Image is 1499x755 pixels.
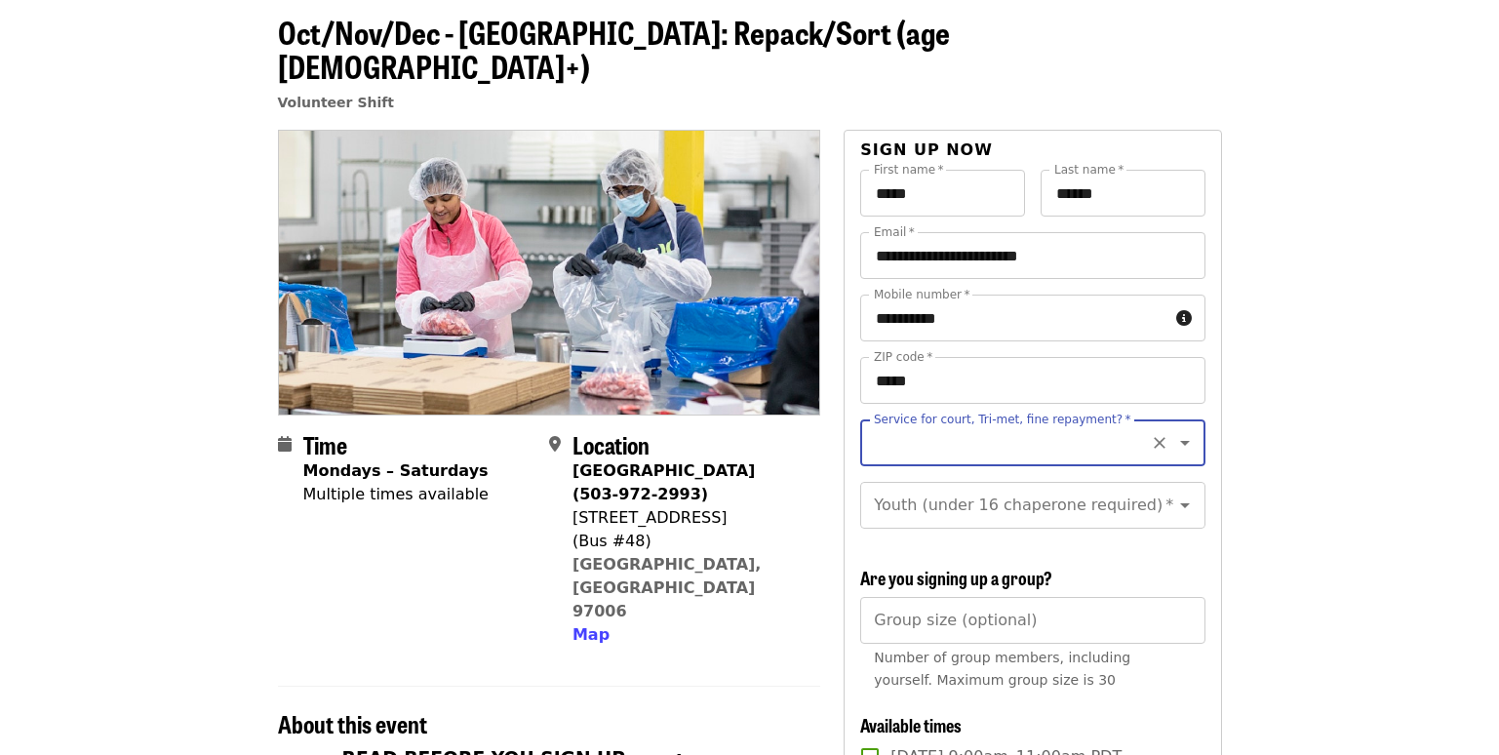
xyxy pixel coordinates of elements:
[874,414,1131,425] label: Service for court, Tri-met, fine repayment?
[1146,429,1173,457] button: Clear
[279,131,820,414] img: Oct/Nov/Dec - Beaverton: Repack/Sort (age 10+) organized by Oregon Food Bank
[874,289,969,300] label: Mobile number
[1171,492,1199,519] button: Open
[278,435,292,454] i: calendar icon
[860,295,1167,341] input: Mobile number
[860,170,1025,217] input: First name
[860,357,1204,404] input: ZIP code
[572,530,805,553] div: (Bus #48)
[860,712,962,737] span: Available times
[1171,429,1199,457] button: Open
[860,232,1204,279] input: Email
[572,625,610,644] span: Map
[1176,309,1192,328] i: circle-info icon
[303,427,347,461] span: Time
[572,623,610,647] button: Map
[303,483,489,506] div: Multiple times available
[1054,164,1124,176] label: Last name
[278,706,427,740] span: About this event
[549,435,561,454] i: map-marker-alt icon
[860,597,1204,644] input: [object Object]
[874,650,1130,688] span: Number of group members, including yourself. Maximum group size is 30
[572,506,805,530] div: [STREET_ADDRESS]
[278,95,395,110] a: Volunteer Shift
[572,555,762,620] a: [GEOGRAPHIC_DATA], [GEOGRAPHIC_DATA] 97006
[1041,170,1205,217] input: Last name
[874,351,932,363] label: ZIP code
[572,427,650,461] span: Location
[303,461,489,480] strong: Mondays – Saturdays
[860,140,993,159] span: Sign up now
[874,164,944,176] label: First name
[278,9,950,89] span: Oct/Nov/Dec - [GEOGRAPHIC_DATA]: Repack/Sort (age [DEMOGRAPHIC_DATA]+)
[874,226,915,238] label: Email
[572,461,755,503] strong: [GEOGRAPHIC_DATA] (503-972-2993)
[860,565,1052,590] span: Are you signing up a group?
